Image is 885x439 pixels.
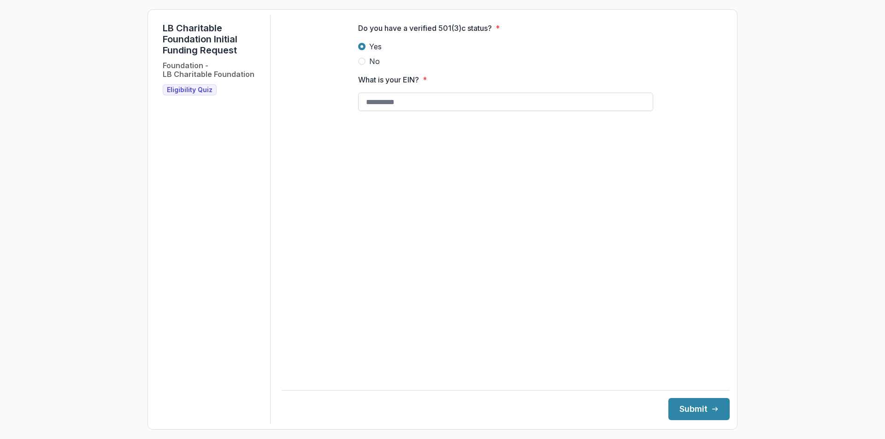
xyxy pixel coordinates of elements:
p: Do you have a verified 501(3)c status? [358,23,492,34]
h2: Foundation - LB Charitable Foundation [163,61,254,79]
span: Yes [369,41,382,52]
span: No [369,56,380,67]
span: Eligibility Quiz [167,86,212,94]
button: Submit [668,398,730,420]
h1: LB Charitable Foundation Initial Funding Request [163,23,263,56]
p: What is your EIN? [358,74,419,85]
